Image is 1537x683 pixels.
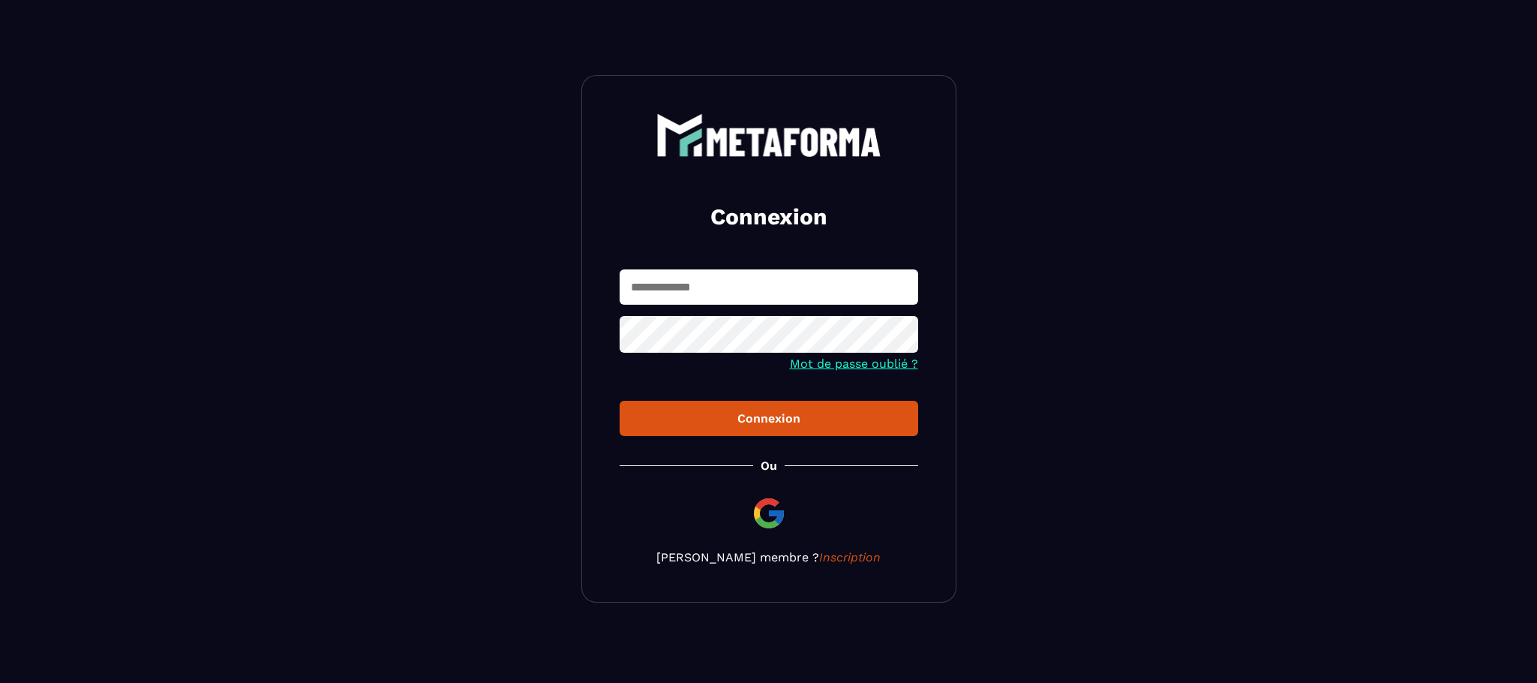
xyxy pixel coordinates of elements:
h2: Connexion [638,202,900,232]
a: Inscription [819,550,881,564]
div: Connexion [632,411,906,426]
a: Mot de passe oublié ? [790,357,918,371]
button: Connexion [620,401,918,436]
p: [PERSON_NAME] membre ? [620,550,918,564]
p: Ou [761,459,777,473]
img: google [751,495,787,531]
img: logo [656,113,881,157]
a: logo [620,113,918,157]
